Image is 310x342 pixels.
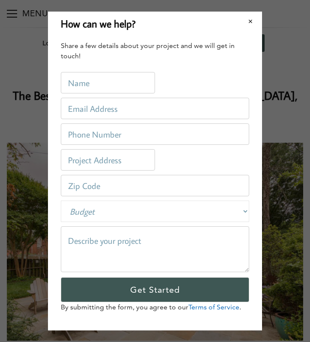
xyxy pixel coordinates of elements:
h2: How can we help? [61,16,136,31]
p: By submitting the form, you agree to our . [61,302,249,312]
iframe: Drift Widget Chat Controller [146,281,300,332]
div: Share a few details about your project and we will get in touch! [61,41,249,61]
input: Zip Code [61,175,249,196]
input: Project Address [61,149,155,171]
input: Phone Number [61,123,249,145]
input: Name [61,72,155,93]
button: Close modal [239,12,262,30]
input: Email Address [61,98,249,119]
input: Get Started [61,277,249,302]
